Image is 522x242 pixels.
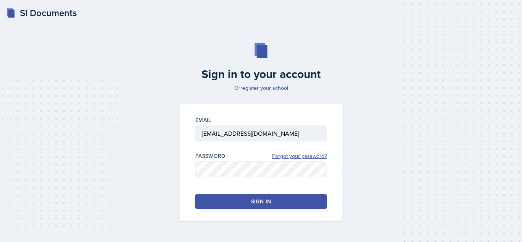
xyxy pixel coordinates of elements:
[175,84,347,92] p: Or
[195,116,211,124] label: Email
[195,125,327,141] input: Email
[251,198,271,205] div: Sign in
[6,6,77,20] a: SI Documents
[195,152,225,160] label: Password
[240,84,288,92] a: register your school
[195,194,327,209] button: Sign in
[175,67,347,81] h2: Sign in to your account
[272,152,327,160] a: Forgot your password?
